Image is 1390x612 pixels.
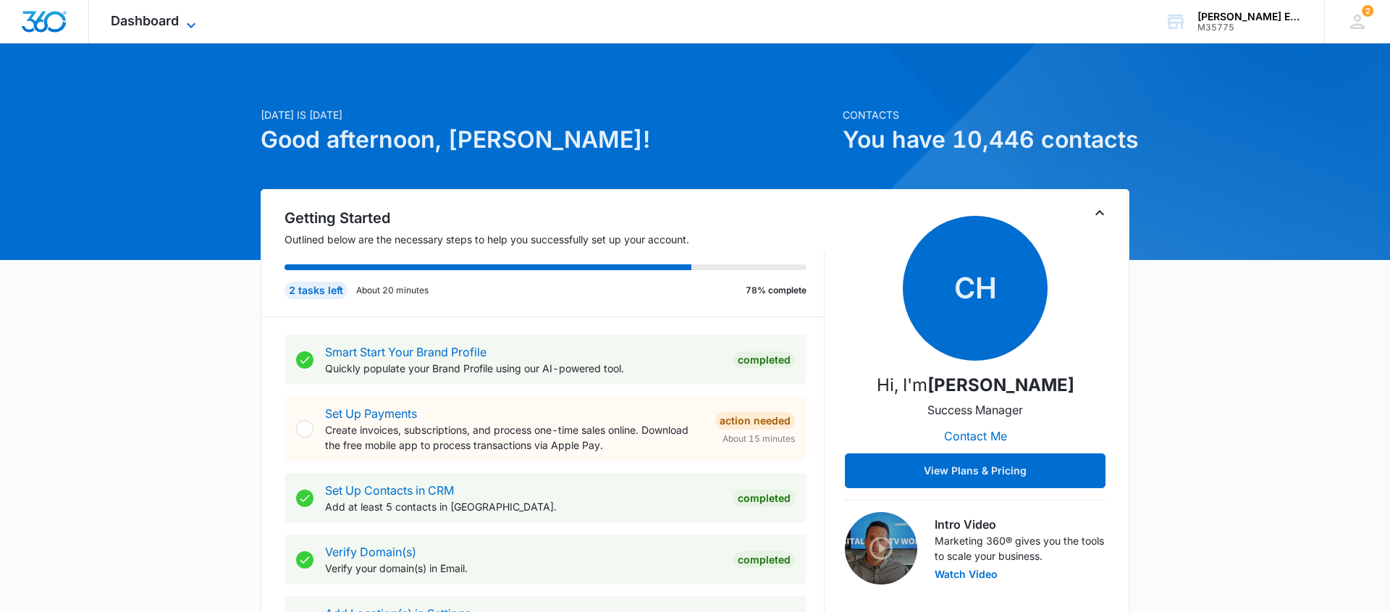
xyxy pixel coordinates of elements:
button: Toggle Collapse [1091,204,1108,222]
p: Outlined below are the necessary steps to help you successfully set up your account. [285,232,825,247]
p: Marketing 360® gives you the tools to scale your business. [935,533,1105,563]
div: notifications count [1362,5,1373,17]
h1: Good afternoon, [PERSON_NAME]! [261,122,834,157]
div: Completed [733,490,795,507]
img: Intro Video [845,512,917,584]
span: CH [903,216,1048,361]
span: About 15 minutes [723,432,795,445]
div: Completed [733,351,795,369]
a: Set Up Contacts in CRM [325,483,454,498]
h2: Getting Started [285,207,825,229]
p: 78% complete [746,284,806,297]
button: Watch Video [935,569,998,579]
p: Quickly populate your Brand Profile using our AI-powered tool. [325,361,722,376]
p: Hi, I'm [877,372,1074,398]
div: Completed [733,551,795,569]
div: account name [1197,11,1303,22]
button: View Plans & Pricing [845,453,1105,488]
p: Verify your domain(s) in Email. [325,561,722,576]
h3: Intro Video [935,516,1105,533]
div: 2 tasks left [285,282,347,299]
p: About 20 minutes [356,284,429,297]
strong: [PERSON_NAME] [927,374,1074,395]
span: 2 [1362,5,1373,17]
p: Success Manager [927,401,1023,419]
div: account id [1197,22,1303,33]
p: Create invoices, subscriptions, and process one-time sales online. Download the free mobile app t... [325,422,704,453]
div: Action Needed [715,412,795,429]
span: Dashboard [111,13,179,28]
p: Contacts [843,107,1129,122]
a: Set Up Payments [325,406,417,421]
p: Add at least 5 contacts in [GEOGRAPHIC_DATA]. [325,499,722,514]
a: Verify Domain(s) [325,545,416,559]
a: Smart Start Your Brand Profile [325,345,486,359]
p: [DATE] is [DATE] [261,107,834,122]
h1: You have 10,446 contacts [843,122,1129,157]
button: Contact Me [930,419,1022,453]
